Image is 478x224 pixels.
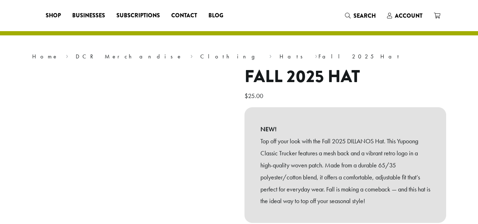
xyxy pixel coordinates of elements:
[72,11,105,20] span: Businesses
[111,10,166,21] a: Subscriptions
[166,10,203,21] a: Contact
[190,50,193,61] span: ›
[116,11,160,20] span: Subscriptions
[67,10,111,21] a: Businesses
[244,67,446,87] h1: Fall 2025 Hat
[171,11,197,20] span: Contact
[244,92,265,100] bdi: 25.00
[395,12,422,20] span: Account
[76,53,183,60] a: DCR Merchandise
[244,92,248,100] span: $
[260,123,430,135] b: NEW!
[381,10,428,22] a: Account
[269,50,272,61] span: ›
[200,53,262,60] a: Clothing
[32,52,446,61] nav: Breadcrumb
[40,10,67,21] a: Shop
[46,11,61,20] span: Shop
[315,50,317,61] span: ›
[208,11,223,20] span: Blog
[203,10,229,21] a: Blog
[353,12,376,20] span: Search
[260,135,430,207] p: Top off your look with the Fall 2025 DILLANOS Hat. This Yupoong Classic Trucker features a mesh b...
[339,10,381,22] a: Search
[280,53,307,60] a: Hats
[32,53,58,60] a: Home
[66,50,68,61] span: ›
